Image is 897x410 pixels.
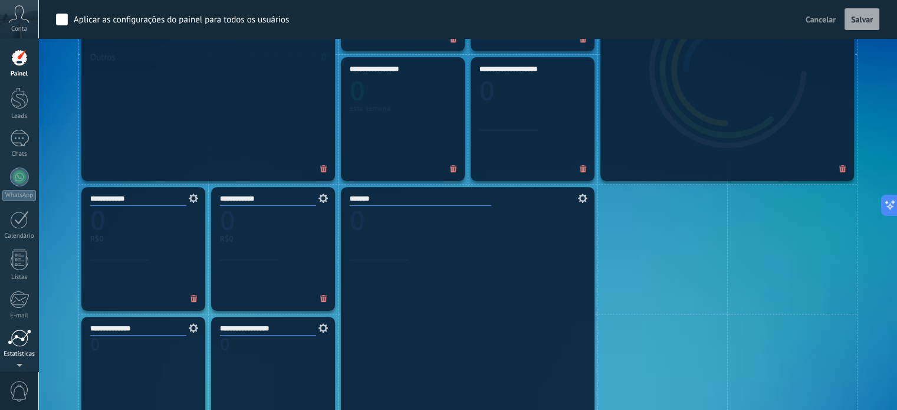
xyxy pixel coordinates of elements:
div: Aplicar as configurações do painel para todos os usuários [74,14,289,26]
button: Salvar [845,8,879,31]
div: Estatísticas [2,350,37,358]
span: Conta [11,25,27,33]
span: Cancelar [806,14,836,25]
button: Cancelar [801,11,840,28]
div: WhatsApp [2,190,36,201]
div: Calendário [2,232,37,240]
div: Leads [2,113,37,120]
span: Salvar [851,15,873,24]
div: Chats [2,150,37,158]
div: Listas [2,274,37,281]
div: Painel [2,70,37,78]
div: E-mail [2,312,37,320]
